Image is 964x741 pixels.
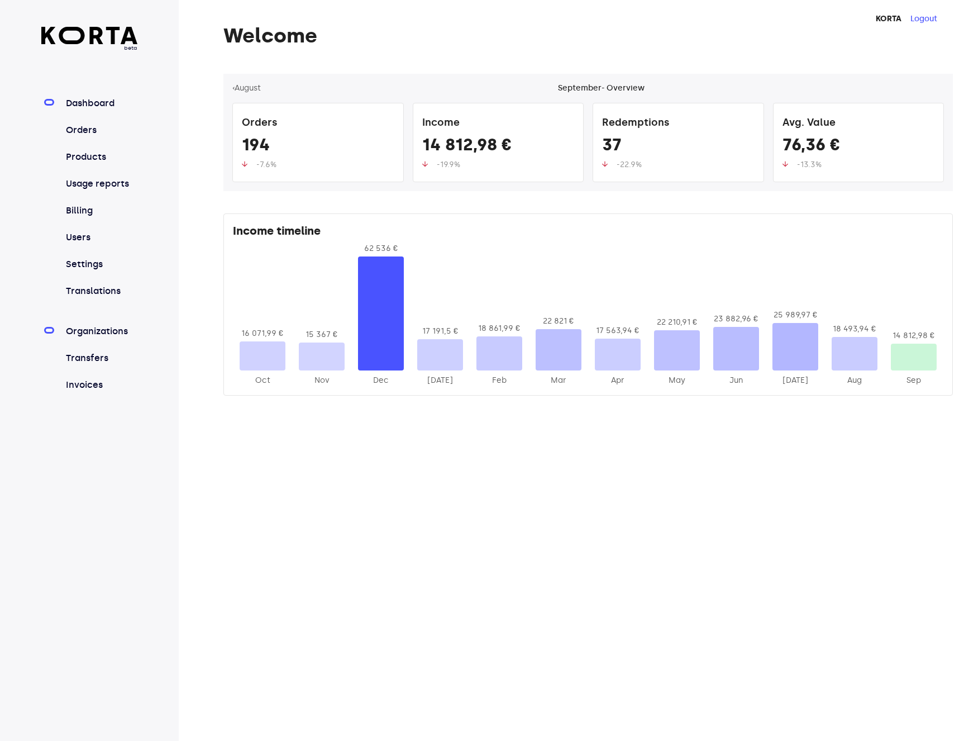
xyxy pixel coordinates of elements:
[876,14,901,23] strong: KORTA
[832,375,877,386] div: 2025-Aug
[422,112,575,135] div: Income
[41,27,138,44] img: Korta
[417,375,463,386] div: 2025-Jan
[41,44,138,52] span: beta
[782,112,935,135] div: Avg. Value
[64,378,138,392] a: Invoices
[595,375,641,386] div: 2025-Apr
[832,324,877,335] div: 18 493,94 €
[223,25,953,47] h1: Welcome
[299,329,345,340] div: 15 367 €
[64,351,138,365] a: Transfers
[772,310,818,321] div: 25 989,97 €
[64,177,138,191] a: Usage reports
[64,258,138,271] a: Settings
[422,135,575,159] div: 14 812,98 €
[910,13,937,25] button: Logout
[558,83,645,94] div: September - Overview
[64,150,138,164] a: Products
[358,243,404,254] div: 62 536 €
[232,83,261,94] button: ‹August
[476,323,522,334] div: 18 861,99 €
[654,317,700,328] div: 22 210,91 €
[602,135,755,159] div: 37
[242,112,394,135] div: Orders
[536,316,581,327] div: 22 821 €
[713,313,759,325] div: 23 882,96 €
[256,160,276,169] span: -7.6%
[476,375,522,386] div: 2025-Feb
[891,330,937,341] div: 14 812,98 €
[713,375,759,386] div: 2025-Jun
[782,135,935,159] div: 76,36 €
[891,375,937,386] div: 2025-Sep
[422,161,428,167] img: up
[617,160,642,169] span: -22.9%
[654,375,700,386] div: 2025-May
[64,204,138,217] a: Billing
[595,325,641,336] div: 17 563,94 €
[64,231,138,244] a: Users
[240,375,285,386] div: 2024-Oct
[233,223,943,243] div: Income timeline
[782,161,788,167] img: up
[64,325,138,338] a: Organizations
[242,135,394,159] div: 194
[772,375,818,386] div: 2025-Jul
[64,97,138,110] a: Dashboard
[437,160,460,169] span: -19.9%
[242,161,247,167] img: up
[240,328,285,339] div: 16 071,99 €
[797,160,822,169] span: -13.3%
[64,123,138,137] a: Orders
[536,375,581,386] div: 2025-Mar
[602,112,755,135] div: Redemptions
[41,27,138,52] a: beta
[417,326,463,337] div: 17 191,5 €
[602,161,608,167] img: up
[358,375,404,386] div: 2024-Dec
[299,375,345,386] div: 2024-Nov
[64,284,138,298] a: Translations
